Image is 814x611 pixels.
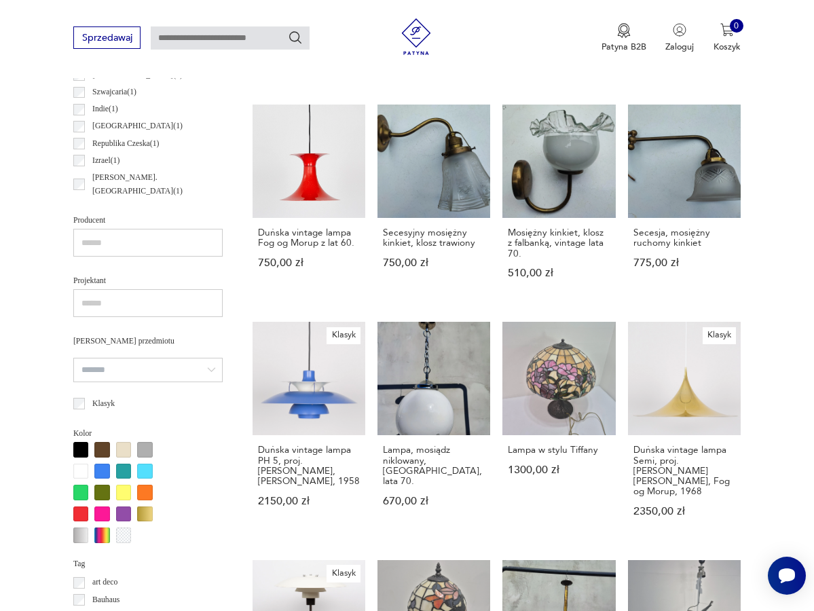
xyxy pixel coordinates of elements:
[73,335,223,348] p: [PERSON_NAME] przedmiotu
[73,274,223,288] p: Projektant
[508,445,610,455] h3: Lampa w stylu Tiffany
[633,445,735,496] h3: Duńska vintage lampa Semi, proj. [PERSON_NAME] [PERSON_NAME], Fog og Morup, 1968
[92,576,117,589] p: art deco
[92,171,223,198] p: [PERSON_NAME]. [GEOGRAPHIC_DATA] ( 1 )
[258,445,360,486] h3: Duńska vintage lampa PH 5, proj. [PERSON_NAME], [PERSON_NAME], 1958
[258,258,360,268] p: 750,00 zł
[673,23,686,37] img: Ikonka użytkownika
[617,23,631,38] img: Ikona medalu
[714,23,741,53] button: 0Koszyk
[502,105,615,302] a: Mosiężny kinkiet, klosz z falbanką, vintage lata 70.Mosiężny kinkiet, klosz z falbanką, vintage l...
[633,258,735,268] p: 775,00 zł
[633,227,735,248] h3: Secesja, mosiężny ruchomy kinkiet
[377,105,490,302] a: Secesyjny mosiężny kinkiet, klosz trawionySecesyjny mosiężny kinkiet, klosz trawiony750,00 zł
[258,496,360,506] p: 2150,00 zł
[73,214,223,227] p: Producent
[628,105,741,302] a: Secesja, mosiężny ruchomy kinkietSecesja, mosiężny ruchomy kinkiet775,00 zł
[92,154,119,168] p: Izrael ( 1 )
[394,18,439,55] img: Patyna - sklep z meblami i dekoracjami vintage
[665,41,694,53] p: Zaloguj
[92,137,159,151] p: Republika Czeska ( 1 )
[92,119,183,133] p: [GEOGRAPHIC_DATA] ( 1 )
[768,557,806,595] iframe: Smartsupp widget button
[508,268,610,278] p: 510,00 zł
[602,23,646,53] a: Ikona medaluPatyna B2B
[377,322,490,540] a: Lampa, mosiądz niklowany, Murano, lata 70.Lampa, mosiądz niklowany, [GEOGRAPHIC_DATA], lata 70.67...
[92,397,115,411] p: Klasyk
[92,86,136,99] p: Szwajcaria ( 1 )
[383,258,485,268] p: 750,00 zł
[258,227,360,248] h3: Duńska vintage lampa Fog og Morup z lat 60.
[665,23,694,53] button: Zaloguj
[253,105,365,302] a: Duńska vintage lampa Fog og Morup z lat 60.Duńska vintage lampa Fog og Morup z lat 60.750,00 zł
[73,557,223,571] p: Tag
[383,445,485,486] h3: Lampa, mosiądz niklowany, [GEOGRAPHIC_DATA], lata 70.
[602,41,646,53] p: Patyna B2B
[92,103,118,116] p: Indie ( 1 )
[253,322,365,540] a: KlasykDuńska vintage lampa PH 5, proj. Poul Henningsen, Louis Poulsen, 1958Duńska vintage lampa P...
[602,23,646,53] button: Patyna B2B
[730,19,743,33] div: 0
[628,322,741,540] a: KlasykDuńska vintage lampa Semi, proj. Bonderup i Thorup, Fog og Morup, 1968Duńska vintage lampa ...
[508,465,610,475] p: 1300,00 zł
[502,322,615,540] a: Lampa w stylu TiffanyLampa w stylu Tiffany1300,00 zł
[383,227,485,248] h3: Secesyjny mosiężny kinkiet, klosz trawiony
[288,30,303,45] button: Szukaj
[73,35,141,43] a: Sprzedawaj
[633,506,735,517] p: 2350,00 zł
[720,23,734,37] img: Ikona koszyka
[73,26,141,49] button: Sprzedawaj
[92,593,119,607] p: Bauhaus
[383,496,485,506] p: 670,00 zł
[73,427,223,441] p: Kolor
[508,227,610,259] h3: Mosiężny kinkiet, klosz z falbanką, vintage lata 70.
[714,41,741,53] p: Koszyk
